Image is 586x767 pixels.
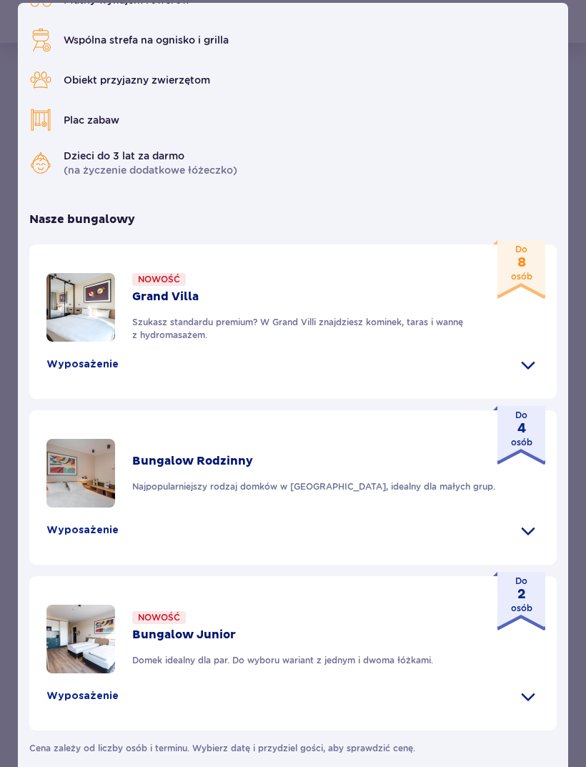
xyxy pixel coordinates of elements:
img: overview of beds in bungalow [46,273,115,342]
p: (na życzenie dodatkowe łóżeczko) [64,149,237,177]
span: Dzieci do 3 lat za darmo [64,149,237,163]
p: Szukasz standardu premium? W Grand Villi znajdziesz kominek, taras i wannę z hydromasażem. [132,316,522,342]
img: playground icon [29,109,52,132]
img: overview of beds in bungalow [46,605,115,673]
p: Najpopularniejszy rodzaj domków w [GEOGRAPHIC_DATA], idealny dla małych grup. [132,480,495,493]
span: Obiekt przyjazny zwierzętom [64,73,210,87]
p: Nowość [138,273,180,286]
p: Wyposażenie [46,689,119,703]
p: Domek idealny dla par. Do wyboru wariant z jednym i dwoma łóżkami. [132,654,433,667]
p: Wyposażenie [46,357,119,372]
p: Do osób [511,575,532,615]
p: Do osób [511,243,532,283]
p: Bungalow Rodzinny [132,453,253,469]
img: animal icon [29,69,52,91]
strong: 4 [511,422,532,436]
img: grill icon [29,29,52,51]
img: slide icon [29,152,52,174]
p: Grand Villa [132,289,199,305]
p: Nowość [138,611,180,624]
p: Nasze bungalowy [29,177,135,227]
strong: 8 [511,256,532,270]
p: Cena zależy od liczby osób i terminu. Wybierz datę i przydziel gości, aby sprawdzić cenę. [29,731,415,755]
p: Bungalow Junior [132,627,236,643]
p: Wyposażenie [46,523,119,538]
strong: 2 [511,588,532,602]
span: Plac zabaw [64,113,119,127]
span: Wspólna strefa na ognisko i grilla [64,33,229,47]
p: Do osób [511,409,532,449]
img: overview of beds in bungalow [46,439,115,508]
